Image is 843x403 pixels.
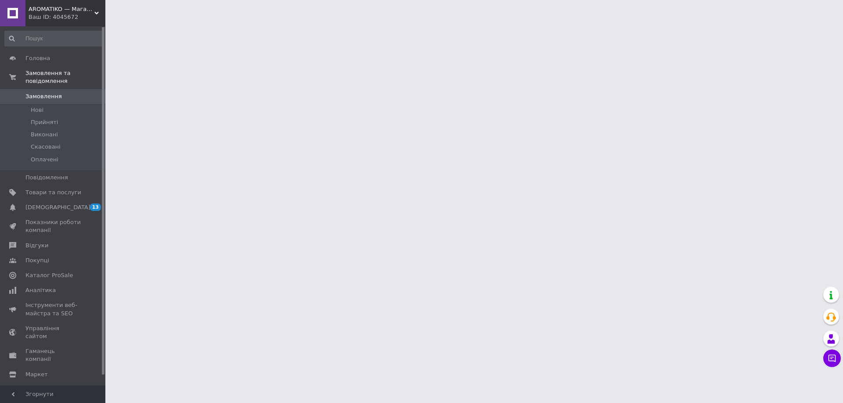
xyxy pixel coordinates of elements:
[90,203,101,211] span: 13
[31,156,58,164] span: Оплачені
[25,301,81,317] span: Інструменти веб-майстра та SEO
[25,174,68,182] span: Повідомлення
[25,54,50,62] span: Головна
[25,347,81,363] span: Гаманець компанії
[25,93,62,100] span: Замовлення
[25,271,73,279] span: Каталог ProSale
[25,69,105,85] span: Замовлення та повідомлення
[25,257,49,264] span: Покупці
[31,131,58,139] span: Виконані
[31,106,43,114] span: Нові
[25,325,81,340] span: Управління сайтом
[25,371,48,378] span: Маркет
[29,5,94,13] span: AROMATIKO — Магазин парфумерії
[25,203,90,211] span: [DEMOGRAPHIC_DATA]
[25,218,81,234] span: Показники роботи компанії
[25,189,81,196] span: Товари та послуги
[29,13,105,21] div: Ваш ID: 4045672
[4,31,104,46] input: Пошук
[25,286,56,294] span: Аналітика
[823,350,841,367] button: Чат з покупцем
[31,118,58,126] span: Прийняті
[31,143,61,151] span: Скасовані
[25,242,48,250] span: Відгуки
